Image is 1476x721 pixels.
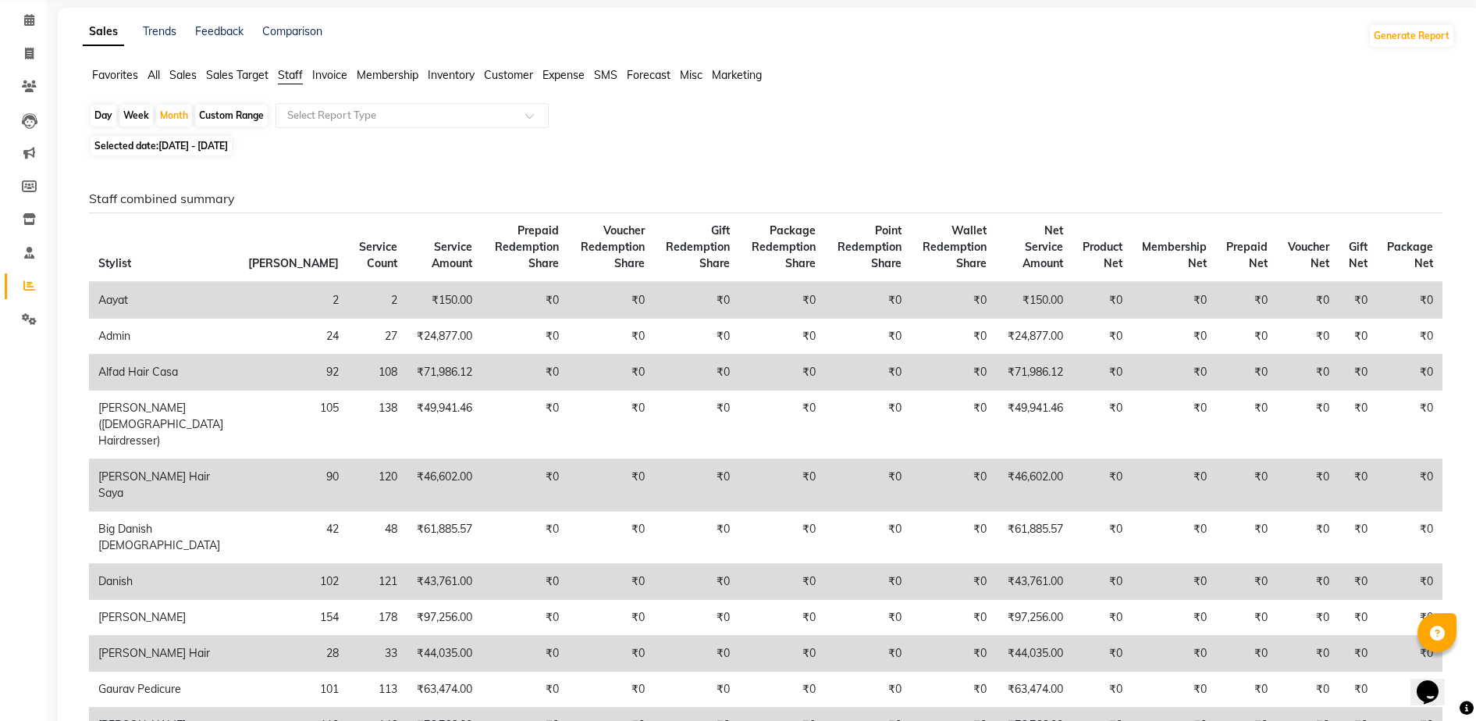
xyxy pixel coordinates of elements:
td: ₹0 [911,355,997,391]
span: Prepaid Net [1226,240,1268,270]
span: Service Count [359,240,397,270]
span: Prepaid Redemption Share [495,223,559,270]
span: Selected date: [91,136,232,155]
td: ₹0 [654,319,739,355]
td: ₹24,877.00 [996,319,1072,355]
span: [DATE] - [DATE] [158,140,228,152]
div: Month [156,105,192,127]
td: ₹0 [739,512,825,564]
td: ₹0 [1277,282,1338,319]
td: ₹0 [654,355,739,391]
td: ₹0 [568,564,654,600]
td: ₹0 [1132,319,1216,355]
td: ₹49,941.46 [407,391,482,459]
td: ₹0 [1377,600,1442,636]
td: ₹71,986.12 [996,355,1072,391]
td: ₹0 [654,459,739,512]
td: ₹0 [1132,600,1216,636]
td: ₹0 [1377,512,1442,564]
span: Staff [278,68,303,82]
td: ₹97,256.00 [407,600,482,636]
td: ₹0 [1132,636,1216,672]
td: 101 [239,672,348,708]
span: Stylist [98,256,131,270]
td: ₹0 [482,672,567,708]
td: ₹0 [825,459,910,512]
td: ₹0 [1277,600,1338,636]
td: ₹0 [911,319,997,355]
td: Admin [89,319,239,355]
td: ₹0 [825,319,910,355]
a: Comparison [262,24,322,38]
td: ₹0 [568,459,654,512]
td: Gaurav Pedicure [89,672,239,708]
td: ₹0 [1339,600,1377,636]
td: ₹0 [482,564,567,600]
td: ₹0 [1072,282,1132,319]
a: Trends [143,24,176,38]
td: ₹150.00 [996,282,1072,319]
td: ₹0 [482,600,567,636]
td: ₹0 [1377,636,1442,672]
td: ₹0 [1277,319,1338,355]
td: ₹0 [1216,636,1277,672]
td: ₹0 [825,391,910,459]
td: ₹0 [654,391,739,459]
div: Week [119,105,153,127]
td: ₹0 [1132,355,1216,391]
td: ₹0 [1377,672,1442,708]
td: 2 [348,282,407,319]
td: ₹0 [1277,636,1338,672]
td: Alfad Hair Casa [89,355,239,391]
td: ₹0 [1216,672,1277,708]
td: 105 [239,391,348,459]
td: 24 [239,319,348,355]
span: Marketing [712,68,762,82]
td: ₹0 [739,319,825,355]
span: Gift Redemption Share [666,223,730,270]
td: ₹43,761.00 [407,564,482,600]
span: Misc [680,68,702,82]
td: ₹0 [568,319,654,355]
td: 108 [348,355,407,391]
td: ₹97,256.00 [996,600,1072,636]
td: ₹0 [825,600,910,636]
td: 92 [239,355,348,391]
td: Aayat [89,282,239,319]
span: Package Net [1387,240,1433,270]
td: ₹0 [1277,672,1338,708]
td: ₹0 [1339,512,1377,564]
td: ₹0 [568,355,654,391]
td: ₹0 [1339,319,1377,355]
td: ₹0 [482,459,567,512]
td: ₹0 [1339,636,1377,672]
h6: Staff combined summary [89,191,1442,206]
td: 90 [239,459,348,512]
td: ₹0 [911,282,997,319]
span: Wallet Redemption Share [923,223,987,270]
span: Inventory [428,68,475,82]
td: ₹0 [482,391,567,459]
span: Invoice [312,68,347,82]
td: ₹0 [1277,459,1338,512]
div: Custom Range [195,105,268,127]
td: 138 [348,391,407,459]
td: ₹0 [1216,564,1277,600]
td: ₹0 [739,391,825,459]
td: ₹0 [1277,355,1338,391]
td: ₹0 [1377,564,1442,600]
span: Expense [542,68,585,82]
td: ₹0 [739,636,825,672]
td: 27 [348,319,407,355]
td: ₹0 [911,564,997,600]
td: Danish [89,564,239,600]
td: 178 [348,600,407,636]
td: ₹0 [825,282,910,319]
td: ₹0 [1072,600,1132,636]
td: ₹0 [825,636,910,672]
td: ₹0 [1339,282,1377,319]
td: ₹0 [1072,319,1132,355]
td: ₹0 [654,600,739,636]
td: ₹0 [911,459,997,512]
td: ₹0 [739,355,825,391]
